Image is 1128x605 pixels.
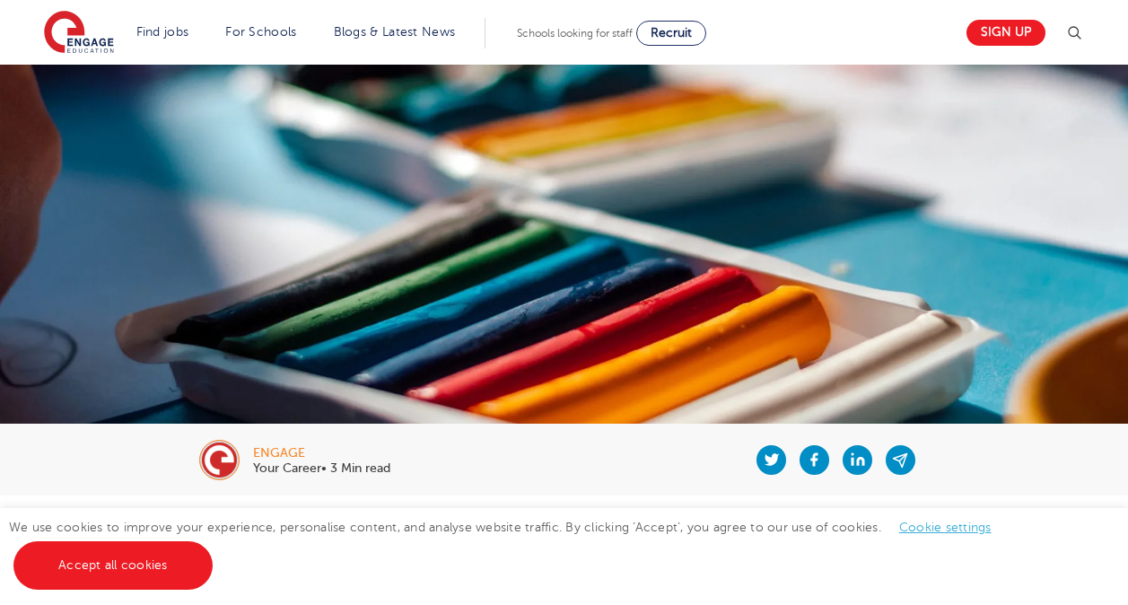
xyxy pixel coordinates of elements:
[966,20,1045,46] a: Sign up
[44,11,114,56] img: Engage Education
[253,447,390,460] div: engage
[636,21,706,46] a: Recruit
[9,521,1010,572] span: We use cookies to improve your experience, personalise content, and analyse website traffic. By c...
[225,25,296,39] a: For Schools
[651,26,692,39] span: Recruit
[899,521,992,534] a: Cookie settings
[136,25,189,39] a: Find jobs
[13,541,213,590] a: Accept all cookies
[334,25,456,39] a: Blogs & Latest News
[253,462,390,475] p: Your Career• 3 Min read
[517,27,633,39] span: Schools looking for staff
